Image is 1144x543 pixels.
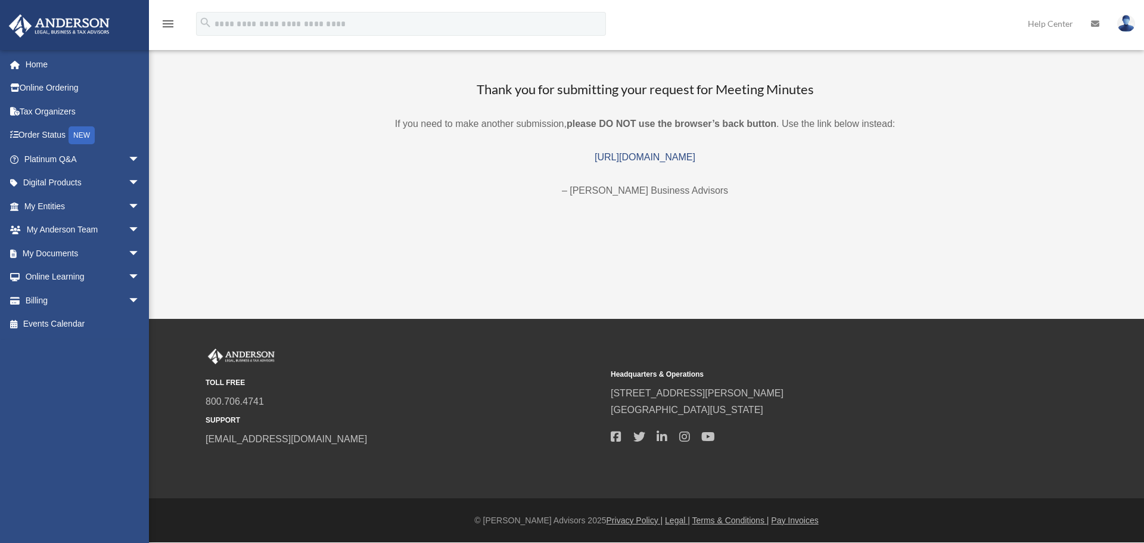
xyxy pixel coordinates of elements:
i: menu [161,17,175,31]
a: Pay Invoices [771,516,818,525]
p: If you need to make another submission, . Use the link below instead: [200,116,1090,132]
small: TOLL FREE [206,377,602,389]
span: arrow_drop_down [128,288,152,313]
a: Events Calendar [8,312,158,336]
a: [URL][DOMAIN_NAME] [595,152,695,162]
a: Online Ordering [8,76,158,100]
a: [EMAIL_ADDRESS][DOMAIN_NAME] [206,434,367,444]
span: arrow_drop_down [128,171,152,196]
a: Order StatusNEW [8,123,158,148]
span: arrow_drop_down [128,147,152,172]
div: NEW [69,126,95,144]
a: Privacy Policy | [607,516,663,525]
a: Legal | [665,516,690,525]
div: © [PERSON_NAME] Advisors 2025 [149,513,1144,528]
h3: Thank you for submitting your request for Meeting Minutes [200,80,1090,99]
a: 800.706.4741 [206,396,264,407]
a: Terms & Conditions | [692,516,769,525]
img: Anderson Advisors Platinum Portal [206,349,277,364]
a: Platinum Q&Aarrow_drop_down [8,147,158,171]
img: User Pic [1117,15,1135,32]
a: Online Learningarrow_drop_down [8,265,158,289]
a: menu [161,21,175,31]
a: Home [8,52,158,76]
small: Headquarters & Operations [611,368,1008,381]
a: Tax Organizers [8,100,158,123]
a: My Documentsarrow_drop_down [8,241,158,265]
a: My Anderson Teamarrow_drop_down [8,218,158,242]
a: Digital Productsarrow_drop_down [8,171,158,195]
a: Billingarrow_drop_down [8,288,158,312]
a: My Entitiesarrow_drop_down [8,194,158,218]
span: arrow_drop_down [128,194,152,219]
span: arrow_drop_down [128,218,152,243]
i: search [199,16,212,29]
small: SUPPORT [206,414,602,427]
span: arrow_drop_down [128,265,152,290]
img: Anderson Advisors Platinum Portal [5,14,113,38]
b: please DO NOT use the browser’s back button [567,119,776,129]
a: [GEOGRAPHIC_DATA][US_STATE] [611,405,763,415]
span: arrow_drop_down [128,241,152,266]
a: [STREET_ADDRESS][PERSON_NAME] [611,388,784,398]
p: – [PERSON_NAME] Business Advisors [200,182,1090,199]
